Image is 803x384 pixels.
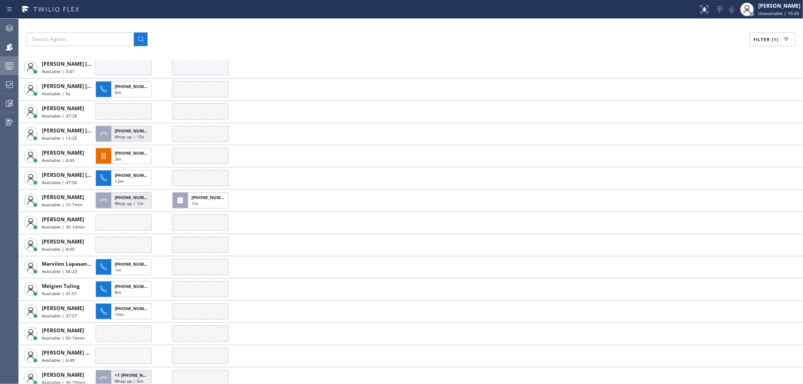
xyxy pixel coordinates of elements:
span: Melgien Tuling [42,282,80,290]
button: [PHONE_NUMBER]1m [172,190,231,211]
span: [PHONE_NUMBER] [115,172,154,178]
button: [PHONE_NUMBER]Wrap up | 1m [96,190,154,211]
span: Available | 3:41 [42,68,75,74]
button: [PHONE_NUMBER]8m [96,278,154,300]
span: Available | 5s [42,91,70,97]
span: [PHONE_NUMBER] [115,305,154,311]
span: [PERSON_NAME] Guingos [42,349,106,356]
span: 1m [115,267,121,273]
span: [PERSON_NAME] [PERSON_NAME] Dahil [42,171,142,179]
span: [PHONE_NUMBER] [115,194,154,200]
span: [PHONE_NUMBER] [191,194,230,200]
span: [PERSON_NAME] [42,305,84,312]
button: [PHONE_NUMBER]13m [96,167,154,189]
button: [PHONE_NUMBER]1m [96,256,154,278]
span: 1m [191,200,198,206]
button: [PHONE_NUMBER]5m [96,79,154,100]
span: 13m [115,178,124,184]
span: Available | 37:56 [42,179,77,185]
span: [PERSON_NAME] [42,193,84,201]
button: [PHONE_NUMBER]3m [96,145,154,167]
span: Available | 1h 7min [42,202,82,208]
button: Filter (1) [750,32,795,46]
span: Wrap up | 15s [115,134,144,140]
span: Available | 3h 14min [42,224,85,230]
span: Wrap up | 6m [115,378,143,384]
span: Available | 15:25 [42,135,77,141]
span: Wrap up | 1m [115,200,143,206]
span: [PERSON_NAME] [PERSON_NAME] [42,60,128,67]
span: Available | 37:57 [42,313,77,319]
span: Unavailable | 10:20 [758,10,799,16]
span: Available | 4:00 [42,246,75,252]
span: [PERSON_NAME] [PERSON_NAME] [42,82,128,90]
span: +1 [PHONE_NUMBER] [115,372,160,378]
span: 3m [115,156,121,162]
span: Available | 6:49 [42,357,75,363]
span: [PHONE_NUMBER] [115,83,154,89]
span: [PERSON_NAME] [42,216,84,223]
span: Available | 41:51 [42,290,77,296]
span: 10m [115,311,124,317]
span: Marvilen Lapasanda [42,260,93,267]
span: [PERSON_NAME] [42,327,84,334]
input: Search Agents [26,32,134,46]
span: Filter (1) [754,36,778,42]
button: [PHONE_NUMBER]Wrap up | 15s [96,123,154,144]
span: [PHONE_NUMBER] [115,128,154,134]
span: Available | 5h 16min [42,335,85,341]
span: [PHONE_NUMBER] [115,150,154,156]
span: [PERSON_NAME] [42,105,84,112]
span: Available | 37:28 [42,113,77,119]
span: 8m [115,289,121,295]
span: [PHONE_NUMBER] [115,283,154,289]
span: [PERSON_NAME] [42,149,84,156]
div: [PERSON_NAME] [758,2,800,9]
button: [PHONE_NUMBER]10m [96,301,154,322]
span: Available | 4:45 [42,157,75,163]
span: [PERSON_NAME] [42,238,84,245]
button: Mute [726,3,738,15]
span: [PHONE_NUMBER] [115,261,154,267]
span: 5m [115,89,121,95]
span: Available | 56:23 [42,268,77,274]
span: [PERSON_NAME] [42,371,84,378]
span: [PERSON_NAME] [PERSON_NAME] [42,127,128,134]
